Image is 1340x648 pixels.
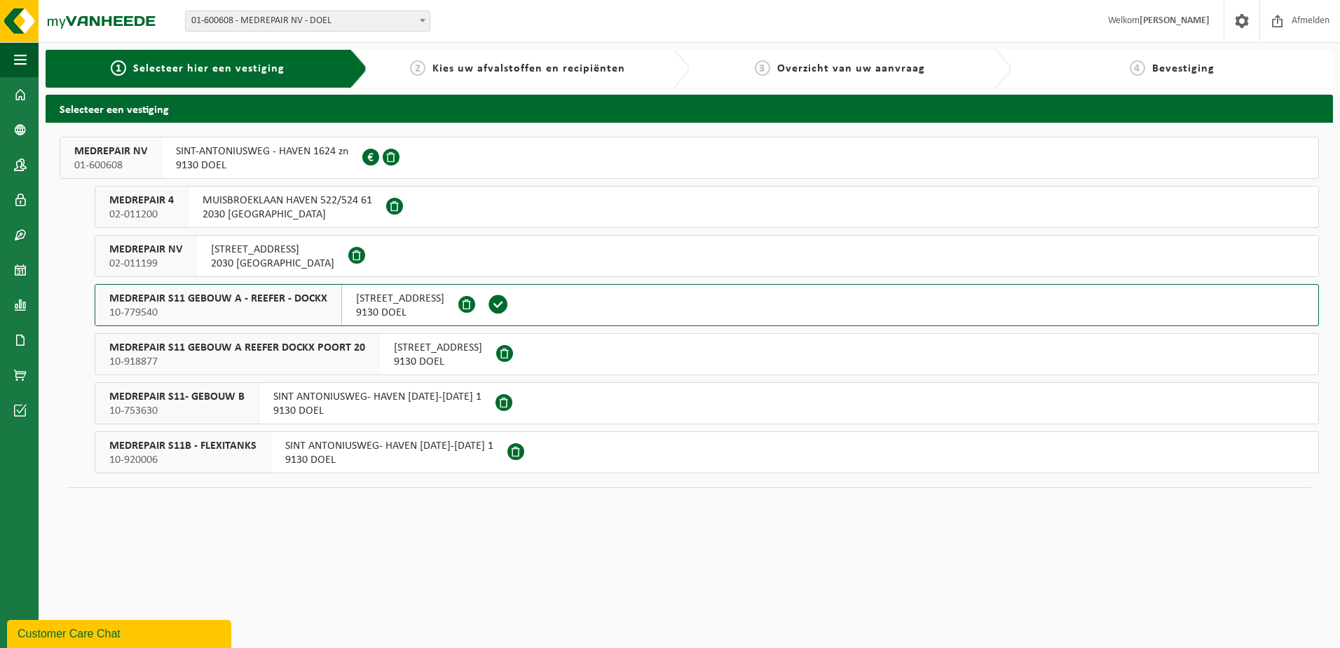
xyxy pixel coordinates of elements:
span: 2030 [GEOGRAPHIC_DATA] [203,208,372,222]
span: 1 [111,60,126,76]
button: MEDREPAIR 4 02-011200 MUISBROEKLAAN HAVEN 522/524 612030 [GEOGRAPHIC_DATA] [95,186,1319,228]
span: [STREET_ADDRESS] [356,292,444,306]
button: MEDREPAIR S11 GEBOUW A - REEFER - DOCKX 10-779540 [STREET_ADDRESS]9130 DOEL [95,284,1319,326]
span: 10-753630 [109,404,245,418]
iframe: chat widget [7,617,234,648]
button: MEDREPAIR S11- GEBOUW B 10-753630 SINT ANTONIUSWEG- HAVEN [DATE]-[DATE] 19130 DOEL [95,382,1319,424]
span: 9130 DOEL [356,306,444,320]
span: 2 [410,60,425,76]
span: [STREET_ADDRESS] [394,341,482,355]
span: MEDREPAIR S11- GEBOUW B [109,390,245,404]
span: Overzicht van uw aanvraag [777,63,925,74]
strong: [PERSON_NAME] [1140,15,1210,26]
span: Bevestiging [1152,63,1215,74]
span: MUISBROEKLAAN HAVEN 522/524 61 [203,194,372,208]
button: MEDREPAIR NV 02-011199 [STREET_ADDRESS]2030 [GEOGRAPHIC_DATA] [95,235,1319,277]
span: 01-600608 [74,158,147,173]
span: 01-600608 - MEDREPAIR NV - DOEL [185,11,430,32]
span: MEDREPAIR S11B - FLEXITANKS [109,439,257,453]
span: 01-600608 - MEDREPAIR NV - DOEL [186,11,430,31]
span: 9130 DOEL [273,404,481,418]
span: MEDREPAIR 4 [109,194,174,208]
span: MEDREPAIR NV [109,243,182,257]
span: SINT-ANTONIUSWEG - HAVEN 1624 zn [176,144,348,158]
span: 4 [1130,60,1145,76]
span: SINT ANTONIUSWEG- HAVEN [DATE]-[DATE] 1 [285,439,493,453]
button: MEDREPAIR S11B - FLEXITANKS 10-920006 SINT ANTONIUSWEG- HAVEN [DATE]-[DATE] 19130 DOEL [95,431,1319,473]
span: [STREET_ADDRESS] [211,243,334,257]
span: 02-011199 [109,257,182,271]
button: MEDREPAIR S11 GEBOUW A REEFER DOCKX POORT 20 10-918877 [STREET_ADDRESS]9130 DOEL [95,333,1319,375]
span: 9130 DOEL [176,158,348,173]
span: 9130 DOEL [285,453,493,467]
span: 10-920006 [109,453,257,467]
span: SINT ANTONIUSWEG- HAVEN [DATE]-[DATE] 1 [273,390,481,404]
span: MEDREPAIR NV [74,144,147,158]
span: 2030 [GEOGRAPHIC_DATA] [211,257,334,271]
span: MEDREPAIR S11 GEBOUW A REEFER DOCKX POORT 20 [109,341,365,355]
span: 10-779540 [109,306,327,320]
span: Selecteer hier een vestiging [133,63,285,74]
span: 02-011200 [109,208,174,222]
button: MEDREPAIR NV 01-600608 SINT-ANTONIUSWEG - HAVEN 1624 zn9130 DOEL [60,137,1319,179]
span: MEDREPAIR S11 GEBOUW A - REEFER - DOCKX [109,292,327,306]
h2: Selecteer een vestiging [46,95,1333,122]
span: 9130 DOEL [394,355,482,369]
span: 10-918877 [109,355,365,369]
span: Kies uw afvalstoffen en recipiënten [432,63,625,74]
span: 3 [755,60,770,76]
